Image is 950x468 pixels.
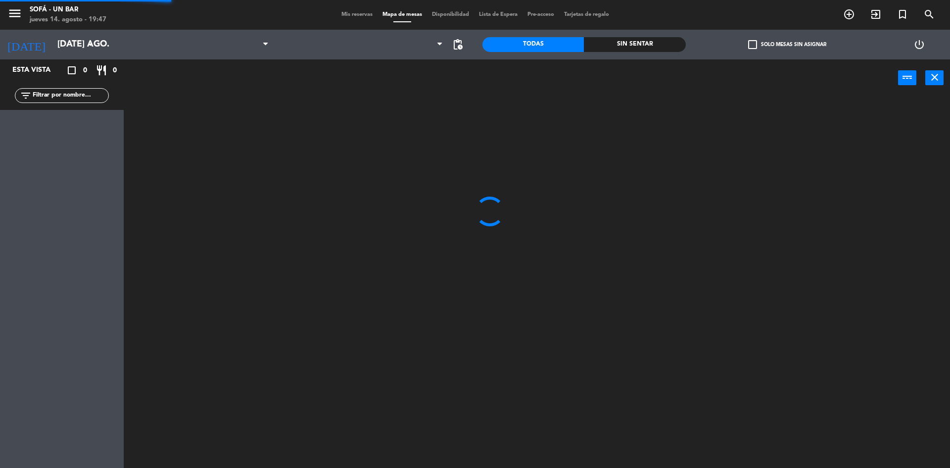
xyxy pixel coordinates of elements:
[5,64,71,76] div: Esta vista
[929,71,941,83] i: close
[113,65,117,76] span: 0
[474,12,522,17] span: Lista de Espera
[925,70,944,85] button: close
[85,39,96,51] i: arrow_drop_down
[95,64,107,76] i: restaurant
[336,12,378,17] span: Mis reservas
[20,90,32,102] i: filter_list
[30,5,106,15] div: SOFÁ - un bar
[452,39,464,51] span: pending_actions
[30,15,106,25] div: jueves 14. agosto - 19:47
[378,12,427,17] span: Mapa de mesas
[748,40,826,49] label: Solo mesas sin asignar
[7,6,22,24] button: menu
[482,37,584,52] div: Todas
[83,65,87,76] span: 0
[427,12,474,17] span: Disponibilidad
[584,37,685,52] div: Sin sentar
[522,12,559,17] span: Pre-acceso
[32,90,108,101] input: Filtrar por nombre...
[923,8,935,20] i: search
[898,70,916,85] button: power_input
[748,40,757,49] span: check_box_outline_blank
[7,6,22,21] i: menu
[870,8,882,20] i: exit_to_app
[913,39,925,51] i: power_settings_new
[843,8,855,20] i: add_circle_outline
[66,64,78,76] i: crop_square
[559,12,614,17] span: Tarjetas de regalo
[902,71,913,83] i: power_input
[897,8,908,20] i: turned_in_not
